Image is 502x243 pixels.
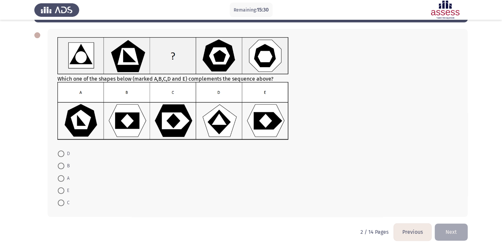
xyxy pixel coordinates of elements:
[257,7,269,13] span: 15:30
[394,224,431,240] button: load previous page
[64,150,70,158] span: D
[64,199,70,207] span: C
[64,162,70,170] span: B
[234,6,269,14] p: Remaining:
[423,1,468,19] img: Assessment logo of Focus 3 Module+ CCE (A) Hero
[57,37,458,141] div: Which one of the shapes below (marked A,B,C,D and E) complements the sequence above?
[435,224,468,240] button: load next page
[57,82,288,140] img: ZDg5ZjA5OGYtZGY3OC00ZjExLTk4NzMtNTQxN2YxMGZmNzA5MTY1Mzk4NjM1NzkyMA==.png
[34,1,79,19] img: Assess Talent Management logo
[64,187,69,195] span: E
[360,229,388,235] p: 2 / 14 Pages
[64,175,70,182] span: A
[57,37,288,74] img: MjU2ZTAxMzctZjNjNS00MTIyLWI1ZjctNmJlZGU5ZTk1MmNmMTY1Mzk4NjM1NzIyOA==.png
